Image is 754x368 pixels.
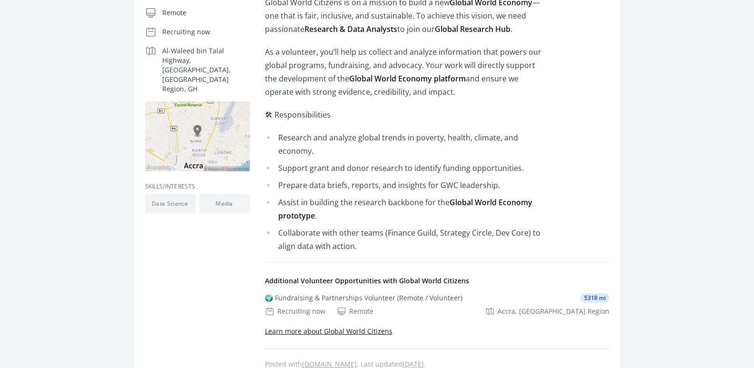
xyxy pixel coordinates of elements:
p: Remote [162,8,250,18]
li: Collaborate with other teams (Finance Guild, Strategy Circle, Dev Core) to align data with action. [265,226,543,253]
h3: Skills/Interests [145,183,250,190]
p: Al-Waleed bin Talal Highway, [GEOGRAPHIC_DATA], [GEOGRAPHIC_DATA] Region, GH [162,46,250,94]
li: Support grant and donor research to identify funding opportunities. [265,161,543,175]
h4: Additional Volunteer Opportunities with Global World Citizens [265,276,609,286]
div: Remote [337,307,373,316]
div: 🌍 Fundraising & Partnerships Volunteer (Remote / Volunteer) [265,293,462,303]
li: Prepare data briefs, reports, and insights for GWC leadership. [265,179,543,192]
li: Media [199,194,250,213]
p: As a volunteer, you’ll help us collect and analyze information that powers our global programs, f... [265,45,543,99]
p: Posted with . Last updated . [265,360,609,368]
strong: Global Research Hub [435,24,510,34]
li: Research and analyze global trends in poverty, health, climate, and economy. [265,131,543,158]
strong: Global World Economy platform [349,73,466,84]
li: Assist in building the research backbone for the . [265,196,543,222]
img: Map [145,101,250,171]
p: Recruiting now [162,27,250,37]
span: Accra, [GEOGRAPHIC_DATA] Region [498,307,609,316]
a: Learn more about Global World Citizens [265,327,392,336]
p: 🛠 Responsibilities [265,108,543,121]
div: Recruiting now [265,307,325,316]
strong: Research & Data Analysts [304,24,397,34]
a: 🌍 Fundraising & Partnerships Volunteer (Remote / Volunteer) 5318 mi Recruiting now Remote Accra, ... [261,286,613,324]
li: Data Science [145,194,196,213]
span: 5318 mi [580,293,609,303]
